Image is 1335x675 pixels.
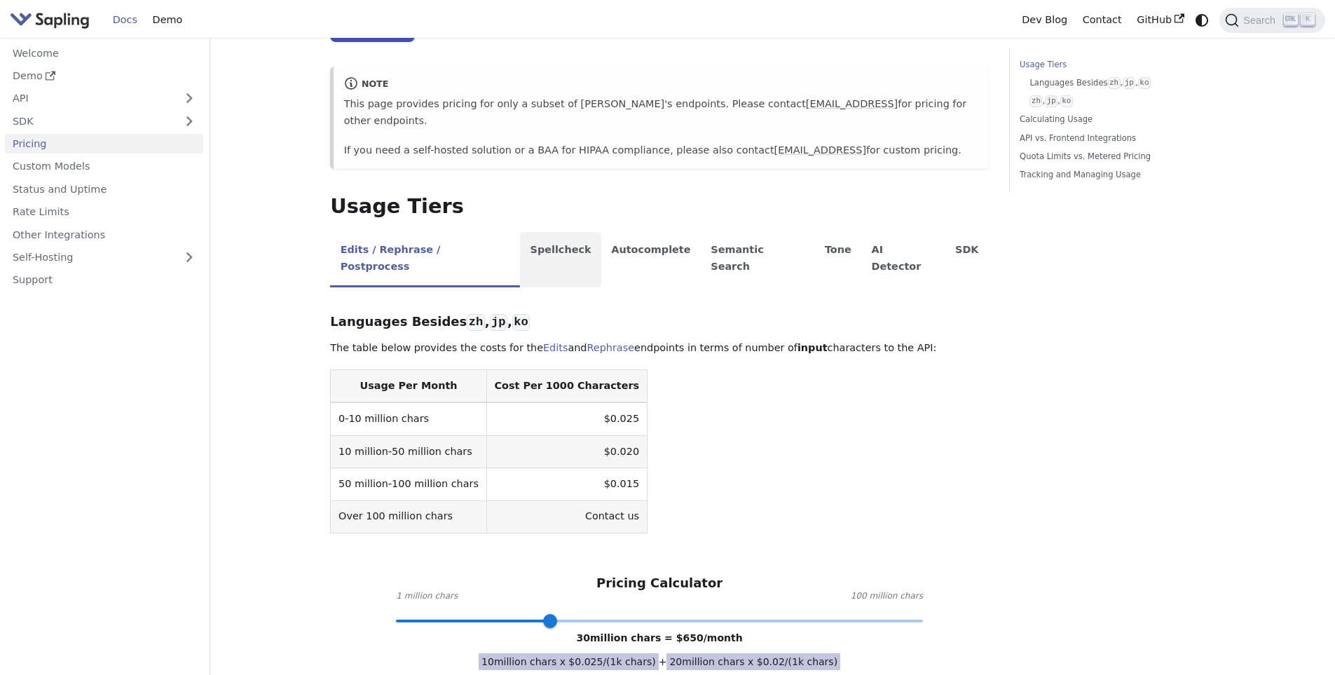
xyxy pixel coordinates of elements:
span: 20 million chars x $ 0.02 /(1k chars) [666,653,840,670]
li: Edits / Rephrase / Postprocess [330,232,520,287]
td: 10 million-50 million chars [331,435,486,468]
button: Search (Ctrl+K) [1219,8,1324,33]
code: zh [1108,77,1121,89]
a: Usage Tiers [1020,58,1210,71]
a: Docs [105,9,145,31]
span: 100 million chars [851,589,923,604]
button: Expand sidebar category 'API' [175,88,203,109]
a: Calculating Usage [1020,113,1210,126]
a: Tracking and Managing Usage [1020,168,1210,182]
li: Tone [815,232,862,287]
li: AI Detector [861,232,945,287]
th: Usage Per Month [331,370,486,403]
h2: Usage Tiers [330,194,989,219]
td: Over 100 million chars [331,500,486,533]
code: zh [467,314,484,331]
a: [EMAIL_ADDRESS] [806,98,898,109]
span: 1 million chars [396,589,458,604]
a: Sapling.ai [10,10,95,30]
code: jp [1045,95,1057,107]
li: Autocomplete [601,232,701,287]
li: Spellcheck [520,232,601,287]
a: Pricing [5,134,203,154]
code: jp [1123,77,1135,89]
a: Demo [5,66,203,86]
td: $0.020 [486,435,647,468]
a: Dev Blog [1014,9,1074,31]
div: note [344,76,979,93]
span: 30 million chars = $ 650 /month [577,632,743,643]
a: Languages Besideszh,jp,ko [1029,76,1205,90]
a: API [5,88,175,109]
strong: input [797,342,828,353]
a: Demo [145,9,190,31]
span: + [659,656,667,667]
code: ko [1060,95,1073,107]
a: [EMAIL_ADDRESS] [774,144,866,156]
td: $0.015 [486,468,647,500]
code: ko [512,314,530,331]
button: Expand sidebar category 'SDK' [175,111,203,131]
a: Contact [1075,9,1130,31]
a: Rephrase [587,342,634,353]
h3: Pricing Calculator [596,575,723,592]
td: $0.025 [486,402,647,435]
td: 0-10 million chars [331,402,486,435]
kbd: K [1301,13,1315,26]
span: Search [1239,15,1284,26]
code: jp [490,314,507,331]
a: Welcome [5,43,203,63]
button: Switch between dark and light mode (currently system mode) [1192,10,1212,30]
code: zh [1029,95,1042,107]
h3: Languages Besides , , [330,314,989,330]
a: SDK [5,111,175,131]
a: Quota Limits vs. Metered Pricing [1020,150,1210,163]
p: If you need a self-hosted solution or a BAA for HIPAA compliance, please also contact for custom ... [344,142,979,159]
img: Sapling.ai [10,10,90,30]
a: API vs. Frontend Integrations [1020,132,1210,145]
p: The table below provides the costs for the and endpoints in terms of number of characters to the ... [330,340,989,357]
a: Edits [543,342,568,353]
a: Support [5,270,203,290]
span: 10 million chars x $ 0.025 /(1k chars) [479,653,659,670]
p: This page provides pricing for only a subset of [PERSON_NAME]'s endpoints. Please contact for pri... [344,96,979,130]
td: Contact us [486,500,647,533]
a: zh,jp,ko [1029,95,1205,108]
li: Semantic Search [701,232,815,287]
a: Custom Models [5,156,203,177]
a: Rate Limits [5,202,203,222]
a: GitHub [1129,9,1191,31]
li: SDK [945,232,989,287]
a: Other Integrations [5,224,203,245]
th: Cost Per 1000 Characters [486,370,647,403]
code: ko [1138,77,1151,89]
a: Status and Uptime [5,179,203,199]
a: Self-Hosting [5,247,203,268]
td: 50 million-100 million chars [331,468,486,500]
